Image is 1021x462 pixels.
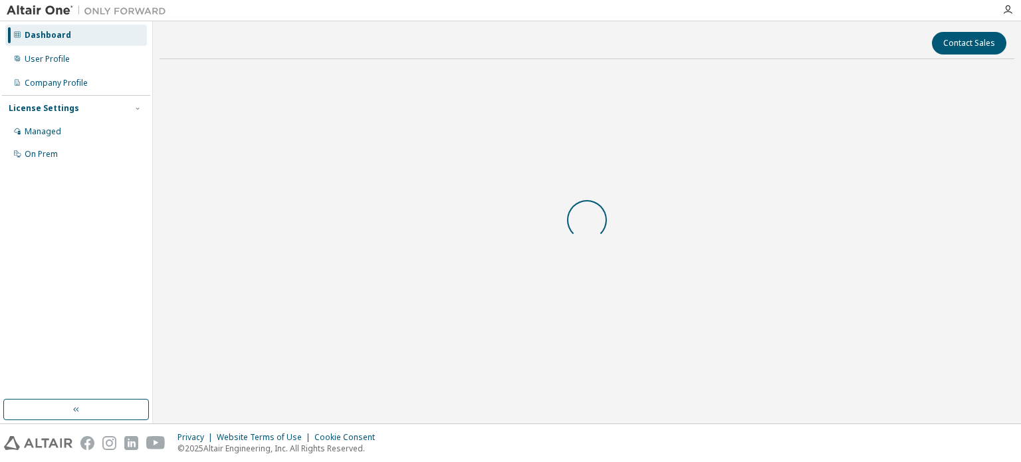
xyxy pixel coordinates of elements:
[9,103,79,114] div: License Settings
[932,32,1006,55] button: Contact Sales
[124,436,138,450] img: linkedin.svg
[177,432,217,443] div: Privacy
[102,436,116,450] img: instagram.svg
[217,432,314,443] div: Website Terms of Use
[177,443,383,454] p: © 2025 Altair Engineering, Inc. All Rights Reserved.
[25,78,88,88] div: Company Profile
[25,149,58,160] div: On Prem
[4,436,72,450] img: altair_logo.svg
[80,436,94,450] img: facebook.svg
[25,54,70,64] div: User Profile
[25,126,61,137] div: Managed
[7,4,173,17] img: Altair One
[25,30,71,41] div: Dashboard
[314,432,383,443] div: Cookie Consent
[146,436,166,450] img: youtube.svg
